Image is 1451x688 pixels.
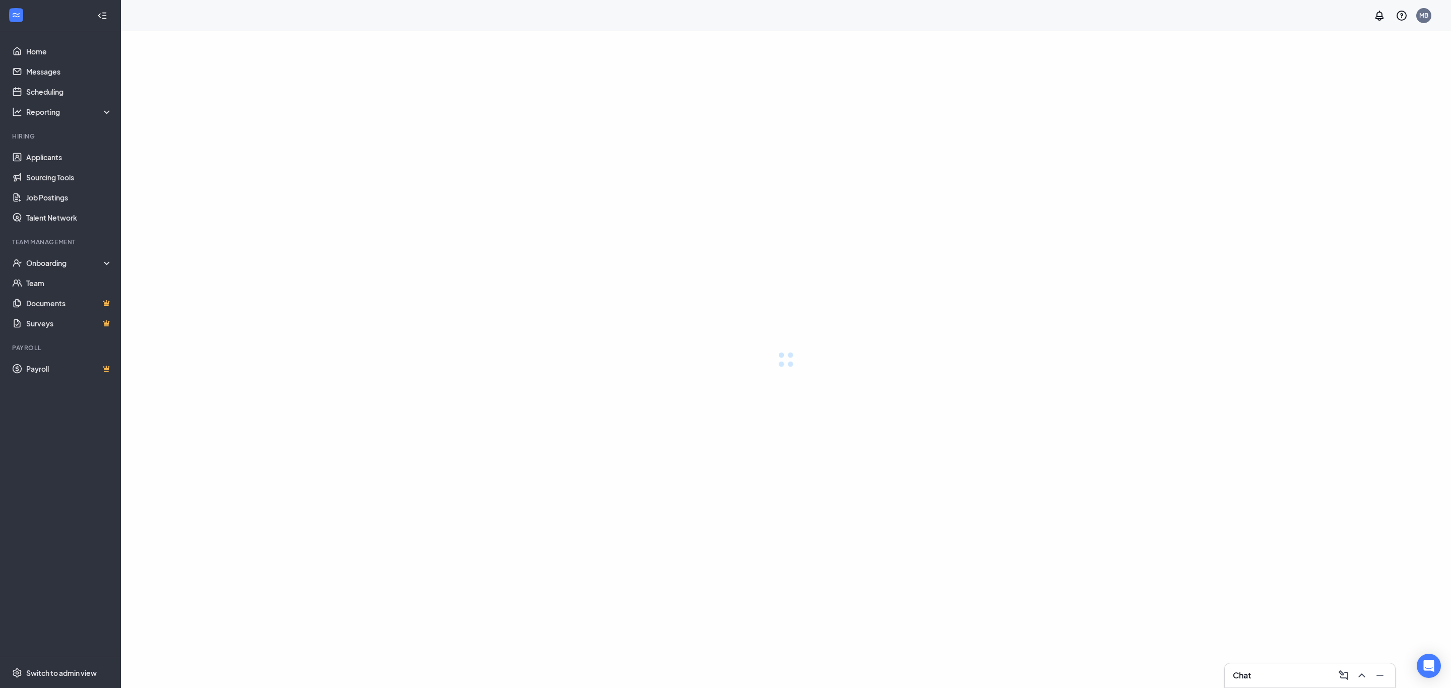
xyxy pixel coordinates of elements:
[1335,667,1351,683] button: ComposeMessage
[26,167,112,187] a: Sourcing Tools
[1371,667,1387,683] button: Minimize
[26,107,113,117] div: Reporting
[1374,669,1386,681] svg: Minimize
[11,10,21,20] svg: WorkstreamLogo
[26,82,112,102] a: Scheduling
[26,61,112,82] a: Messages
[12,343,110,352] div: Payroll
[1356,669,1368,681] svg: ChevronUp
[12,668,22,678] svg: Settings
[26,258,113,268] div: Onboarding
[26,273,112,293] a: Team
[26,187,112,208] a: Job Postings
[1233,670,1251,681] h3: Chat
[12,258,22,268] svg: UserCheck
[12,132,110,141] div: Hiring
[26,293,112,313] a: DocumentsCrown
[26,208,112,228] a: Talent Network
[1353,667,1369,683] button: ChevronUp
[1419,11,1428,20] div: MB
[12,238,110,246] div: Team Management
[26,668,97,678] div: Switch to admin view
[26,313,112,333] a: SurveysCrown
[12,107,22,117] svg: Analysis
[1373,10,1386,22] svg: Notifications
[1396,10,1408,22] svg: QuestionInfo
[97,11,107,21] svg: Collapse
[26,147,112,167] a: Applicants
[1417,654,1441,678] div: Open Intercom Messenger
[26,41,112,61] a: Home
[26,359,112,379] a: PayrollCrown
[1338,669,1350,681] svg: ComposeMessage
